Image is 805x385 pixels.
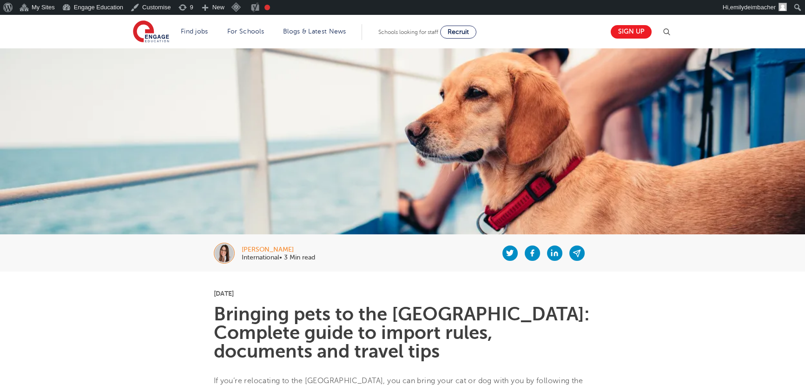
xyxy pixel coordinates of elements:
[214,305,592,361] h1: Bringing pets to the [GEOGRAPHIC_DATA]: Complete guide to import rules, documents and travel tips
[611,25,652,39] a: Sign up
[242,254,315,261] p: International• 3 Min read
[214,290,592,297] p: [DATE]
[264,5,270,10] div: Focus keyphrase not set
[133,20,169,44] img: Engage Education
[227,28,264,35] a: For Schools
[283,28,346,35] a: Blogs & Latest News
[440,26,476,39] a: Recruit
[181,28,208,35] a: Find jobs
[448,28,469,35] span: Recruit
[730,4,776,11] span: emilydeimbacher
[242,246,315,253] div: [PERSON_NAME]
[378,29,438,35] span: Schools looking for staff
